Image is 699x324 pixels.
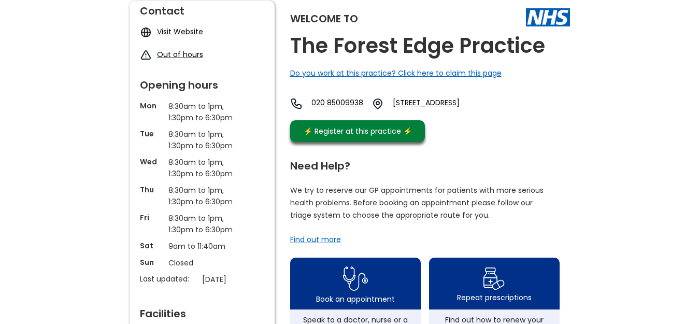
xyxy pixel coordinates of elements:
[140,1,264,16] div: Contact
[140,101,163,111] p: Mon
[316,294,395,304] div: Book an appointment
[311,97,363,110] a: 020 85009938
[157,26,203,37] a: Visit Website
[168,101,236,123] p: 8:30am to 1pm, 1:30pm to 6:30pm
[483,265,505,292] img: repeat prescription icon
[202,274,269,285] p: [DATE]
[393,97,496,110] a: [STREET_ADDRESS]
[526,8,570,26] img: The NHS logo
[168,241,236,252] p: 9am to 11:40am
[290,120,425,142] a: ⚡️ Register at this practice ⚡️
[343,263,368,294] img: book appointment icon
[140,257,163,267] p: Sun
[140,185,163,195] p: Thu
[290,34,545,58] h2: The Forest Edge Practice
[140,26,152,38] img: globe icon
[372,97,384,110] img: practice location icon
[290,234,341,245] a: Find out more
[290,97,303,110] img: telephone icon
[140,157,163,167] p: Wed
[290,13,358,24] div: Welcome to
[157,49,203,60] a: Out of hours
[290,184,544,221] p: We try to reserve our GP appointments for patients with more serious health problems. Before book...
[168,129,236,151] p: 8:30am to 1pm, 1:30pm to 6:30pm
[168,257,236,269] p: Closed
[140,274,197,284] p: Last updated:
[457,292,532,303] div: Repeat prescriptions
[298,125,418,137] div: ⚡️ Register at this practice ⚡️
[168,157,236,179] p: 8:30am to 1pm, 1:30pm to 6:30pm
[140,241,163,251] p: Sat
[140,75,264,90] div: Opening hours
[290,68,502,78] a: Do you work at this practice? Click here to claim this page
[168,185,236,207] p: 8:30am to 1pm, 1:30pm to 6:30pm
[140,129,163,139] p: Tue
[140,303,264,319] div: Facilities
[140,213,163,223] p: Fri
[140,49,152,61] img: exclamation icon
[168,213,236,235] p: 8:30am to 1pm, 1:30pm to 6:30pm
[290,156,560,171] div: Need Help?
